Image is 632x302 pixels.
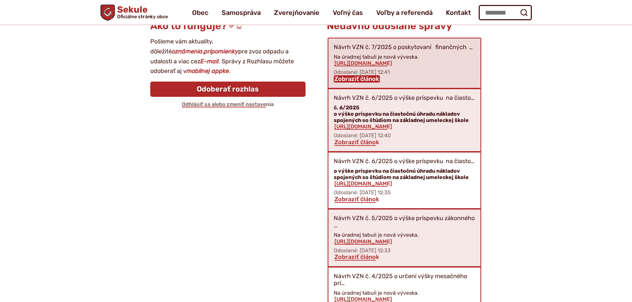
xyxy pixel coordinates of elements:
strong: oznámenia [172,48,203,55]
strong: o výške príspevku na čiastočnú úhradu nákladov spojených so štúdiom na základnej umeleckej škole [334,168,469,180]
a: Zobraziť článok [334,253,380,261]
div: Na úradnej tabuli je nová výveska. [334,232,475,244]
a: Samospráva [222,3,261,22]
a: Odoberať rozhlas [150,82,306,97]
a: [URL][DOMAIN_NAME] [334,180,393,187]
a: Zverejňovanie [274,3,319,22]
a: Obec [192,3,208,22]
a: Kontakt [446,3,471,22]
strong: pripomienky [204,48,238,55]
strong: mobilnej appke [186,67,229,75]
a: [URL][DOMAIN_NAME] [334,238,393,245]
h3: Ako to funguje? [150,21,306,31]
a: [URL][DOMAIN_NAME] [334,123,393,130]
a: Voľný čas [333,3,363,22]
a: Zobraziť článok [334,139,380,146]
strong: o výške príspevku na čiastočnú úhradu nákladov spojených so štúdiom na základnej umeleckej škole [334,111,469,123]
a: Zobraziť článok [334,196,380,203]
span: Sekule [115,5,168,19]
a: Voľby a referendá [376,3,433,22]
p: Pošleme vám aktuality, dôležité , pre zvoz odpadu a udalosti a viac cez . Správy z Rozhlasu môžet... [150,37,306,76]
h3: Nedávno odoslané správy [327,21,482,31]
a: Odhlásiť sa alebo zmeniť nastavenia [181,101,274,107]
img: Prejsť na domovskú stránku [101,5,115,21]
a: Logo Sekule, prejsť na domovskú stránku. [101,5,168,21]
p: Odoslané: [DATE] 12:40 [334,132,475,139]
p: Odoslané: [DATE] 12:35 [334,189,475,196]
p: Odoslané: [DATE] 12:33 [334,247,475,254]
a: Zobraziť článok [334,75,380,83]
a: [URL][DOMAIN_NAME] [334,60,393,66]
p: Odoslané: [DATE] 12:41 [334,69,475,75]
strong: č. 6/2025 [334,104,359,111]
p: Návrh VZN č. 6/2025 o výške príspevku na čiasto… [334,158,474,165]
p: Návrh VZN č. 4/2025 o určení výšky mesačného prí… [334,273,475,287]
p: Návrh VZN č. 5/2025 o výške príspevku zákonného … [334,215,475,229]
div: Na úradnej tabuli je nová výveska. [334,54,475,66]
p: Návrh VZN č. 6/2025 o výške príspevku na čiasto… [334,94,474,102]
p: Návrh VZN č. 7/2025 o poskytovaní finančných … [334,44,473,51]
span: Oficiálne stránky obce [117,14,168,19]
strong: E-mail [200,58,219,65]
